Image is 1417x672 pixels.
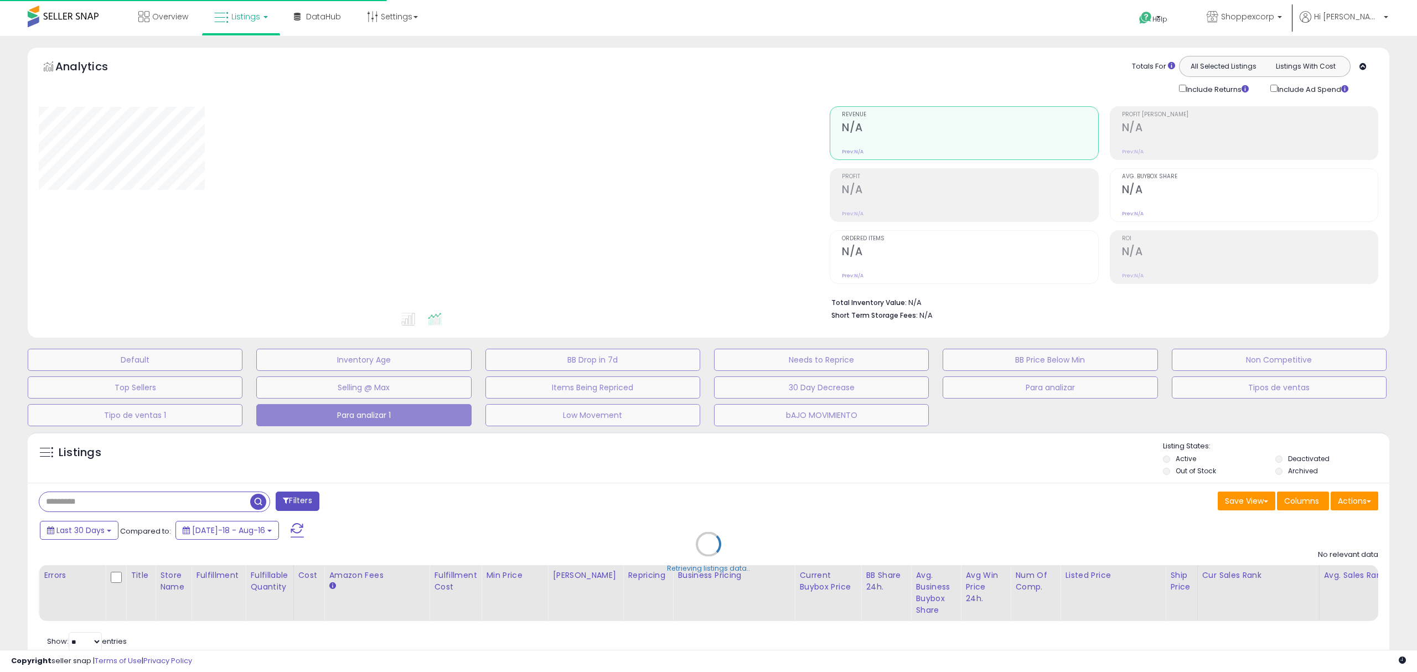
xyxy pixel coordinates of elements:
[1122,245,1378,260] h2: N/A
[1300,11,1388,36] a: Hi [PERSON_NAME]
[11,656,192,666] div: seller snap | |
[306,11,341,22] span: DataHub
[943,349,1157,371] button: BB Price Below Min
[842,121,1098,136] h2: N/A
[1122,210,1144,217] small: Prev: N/A
[152,11,188,22] span: Overview
[842,174,1098,180] span: Profit
[831,295,1370,308] li: N/A
[842,183,1098,198] h2: N/A
[714,404,929,426] button: bAJO MOVIMIENTO
[485,349,700,371] button: BB Drop in 7d
[1262,82,1366,95] div: Include Ad Spend
[1264,59,1347,74] button: Listings With Cost
[1122,174,1378,180] span: Avg. Buybox Share
[485,404,700,426] button: Low Movement
[919,310,933,321] span: N/A
[714,349,929,371] button: Needs to Reprice
[842,245,1098,260] h2: N/A
[28,376,242,399] button: Top Sellers
[1122,112,1378,118] span: Profit [PERSON_NAME]
[1139,11,1152,25] i: Get Help
[1122,272,1144,279] small: Prev: N/A
[1314,11,1380,22] span: Hi [PERSON_NAME]
[943,376,1157,399] button: Para analizar
[1122,183,1378,198] h2: N/A
[714,376,929,399] button: 30 Day Decrease
[485,376,700,399] button: Items Being Repriced
[256,376,471,399] button: Selling @ Max
[1172,376,1387,399] button: Tipos de ventas
[1152,14,1167,24] span: Help
[1221,11,1274,22] span: Shoppexcorp
[1132,61,1175,72] div: Totals For
[842,236,1098,242] span: Ordered Items
[1122,148,1144,155] small: Prev: N/A
[231,11,260,22] span: Listings
[842,148,863,155] small: Prev: N/A
[28,404,242,426] button: Tipo de ventas 1
[667,564,750,573] div: Retrieving listings data..
[1122,236,1378,242] span: ROI
[1171,82,1262,95] div: Include Returns
[842,272,863,279] small: Prev: N/A
[1182,59,1265,74] button: All Selected Listings
[842,210,863,217] small: Prev: N/A
[831,298,907,307] b: Total Inventory Value:
[1130,3,1189,36] a: Help
[1172,349,1387,371] button: Non Competitive
[1122,121,1378,136] h2: N/A
[842,112,1098,118] span: Revenue
[256,349,471,371] button: Inventory Age
[28,349,242,371] button: Default
[831,311,918,320] b: Short Term Storage Fees:
[55,59,130,77] h5: Analytics
[11,655,51,666] strong: Copyright
[256,404,471,426] button: Para analizar 1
